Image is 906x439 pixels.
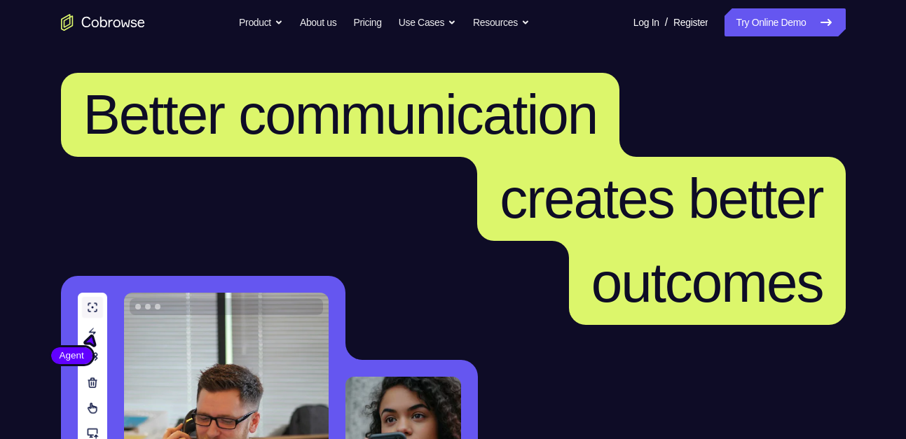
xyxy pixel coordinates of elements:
[51,349,92,363] span: Agent
[300,8,336,36] a: About us
[399,8,456,36] button: Use Cases
[473,8,530,36] button: Resources
[61,14,145,31] a: Go to the home page
[353,8,381,36] a: Pricing
[239,8,283,36] button: Product
[665,14,668,31] span: /
[83,83,598,146] span: Better communication
[591,251,823,314] span: outcomes
[633,8,659,36] a: Log In
[673,8,708,36] a: Register
[500,167,823,230] span: creates better
[725,8,845,36] a: Try Online Demo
